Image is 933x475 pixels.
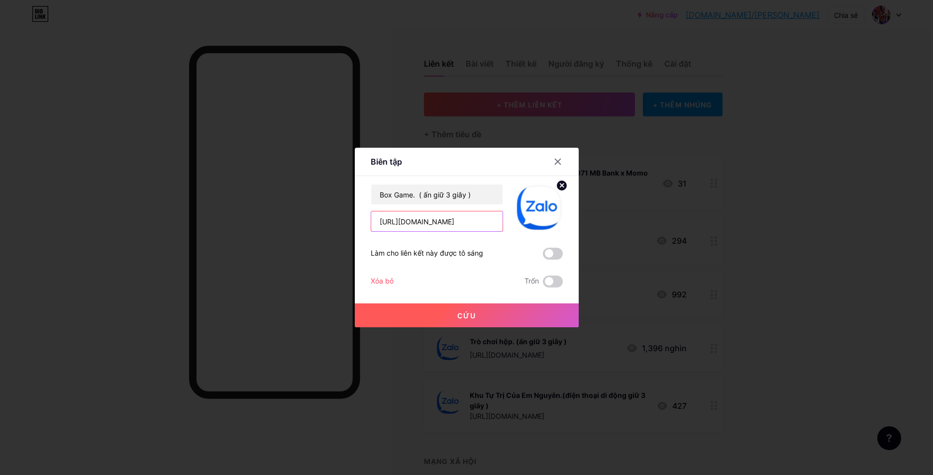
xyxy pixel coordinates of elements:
[371,249,483,257] font: Làm cho liên kết này được tô sáng
[355,303,579,327] button: Cứu
[524,277,539,285] font: Trốn
[371,277,394,285] font: Xóa bỏ
[371,157,402,167] font: Biên tập
[457,311,476,320] font: Cứu
[515,184,563,232] img: liên kết_hình thu nhỏ
[371,211,503,231] input: URL
[371,185,503,204] input: Tiêu đề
